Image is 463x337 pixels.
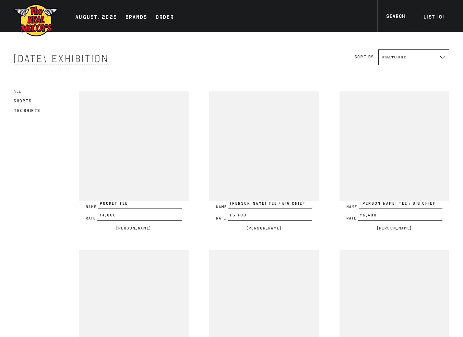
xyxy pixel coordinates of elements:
[424,13,444,23] div: List ( )
[439,14,442,20] span: 0
[14,99,32,103] span: Shorts
[378,13,414,22] a: Search
[355,55,373,59] label: Sort by
[228,212,312,221] span: ¥5,400
[156,13,174,23] div: Order
[126,13,147,23] div: Brands
[14,3,58,37] img: mccoys-exhibition
[79,224,189,232] p: [PERSON_NAME]
[346,216,358,220] span: Rate
[79,91,189,232] a: POCKET TEE NamePOCKET TEE Rate¥4,800 [PERSON_NAME]
[386,13,405,22] div: Search
[358,212,442,221] span: ¥5,400
[14,108,40,113] span: Tee Shirts
[209,224,319,232] p: [PERSON_NAME]
[152,13,177,23] a: Order
[14,97,32,105] a: Shorts
[75,13,117,23] div: AUGUST. 2025
[98,201,182,209] span: POCKET TEE
[14,87,22,96] a: All
[14,89,22,94] span: All
[340,224,449,232] p: [PERSON_NAME]
[415,13,453,23] a: List (0)
[86,205,98,209] span: Name
[86,216,97,220] span: Rate
[216,205,228,209] span: Name
[14,53,109,65] span: [DATE] Exhibition
[359,201,442,209] span: [PERSON_NAME] TEE / BIG CHIEF
[209,91,319,232] a: JOE MCCOY TEE / BIG CHIEF Name[PERSON_NAME] TEE / BIG CHIEF Rate¥5,400 [PERSON_NAME]
[14,106,40,115] a: Tee Shirts
[97,212,182,221] span: ¥4,800
[340,91,449,232] a: JOE MCCOY TEE / BIG CHIEF Name[PERSON_NAME] TEE / BIG CHIEF Rate¥5,400 [PERSON_NAME]
[228,201,312,209] span: [PERSON_NAME] TEE / BIG CHIEF
[72,13,121,23] a: AUGUST. 2025
[346,205,359,209] span: Name
[216,216,228,220] span: Rate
